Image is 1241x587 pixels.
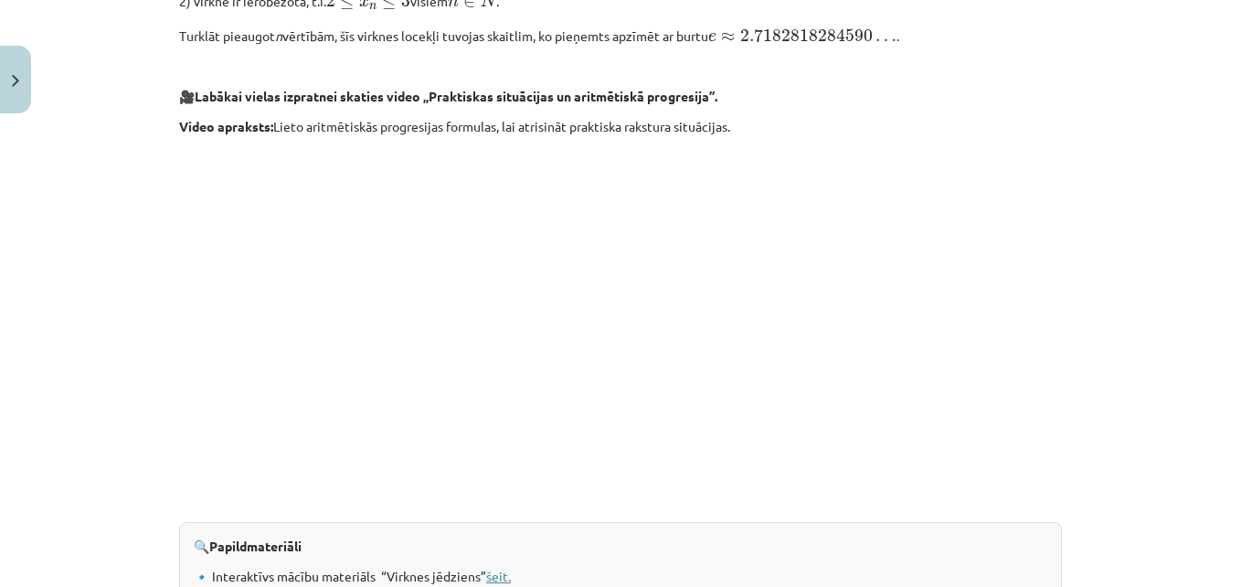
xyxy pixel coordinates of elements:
a: šeit. [486,568,511,584]
em: n [275,27,282,44]
p: 🔍 [194,537,1047,556]
span: … [875,36,896,42]
span: n [369,5,377,11]
p: 🎥 [179,87,1062,106]
p: Turklāt pieaugot vērtībām, šīs virknes locekļi tuvojas skaitlim, ko pieņemts apzīmēt ar burtu . [179,23,1062,46]
span: e [708,33,716,42]
img: icon-close-lesson-0947bae3869378f0d4975bcd49f059093ad1ed9edebbc8119c70593378902aed.svg [12,75,19,87]
span: 2.7182818284590 [740,28,873,42]
p: Lieto aritmētiskās progresijas formulas, lai atrisināt praktiska rakstura situācijas. [179,117,1062,136]
p: 🔹 Interaktīvs mācību materiāls “Virknes jēdziens” [194,567,1047,586]
span: ≈ [721,32,735,41]
b: Video apraksts: [179,118,273,134]
b: Papildmateriāli [209,538,302,554]
b: Labākai vielas izpratnei skaties video „Praktiskas situācijas un aritmētiskā progresija”. [195,88,717,104]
